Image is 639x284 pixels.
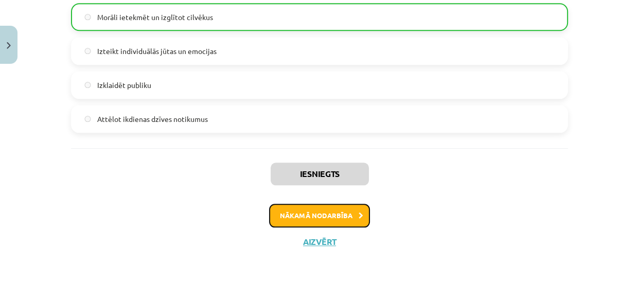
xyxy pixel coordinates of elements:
[97,46,217,57] span: Izteikt individuālās jūtas un emocijas
[97,114,208,125] span: Attēlot ikdienas dzīves notikumus
[7,42,11,49] img: icon-close-lesson-0947bae3869378f0d4975bcd49f059093ad1ed9edebbc8119c70593378902aed.svg
[84,116,91,122] input: Attēlot ikdienas dzīves notikumus
[97,12,213,23] span: Morāli ietekmēt un izglītot cilvēkus
[300,237,339,247] button: Aizvērt
[84,82,91,88] input: Izklaidēt publiku
[84,14,91,21] input: Morāli ietekmēt un izglītot cilvēkus
[271,163,369,185] button: Iesniegts
[84,48,91,55] input: Izteikt individuālās jūtas un emocijas
[269,204,370,227] button: Nākamā nodarbība
[97,80,151,91] span: Izklaidēt publiku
